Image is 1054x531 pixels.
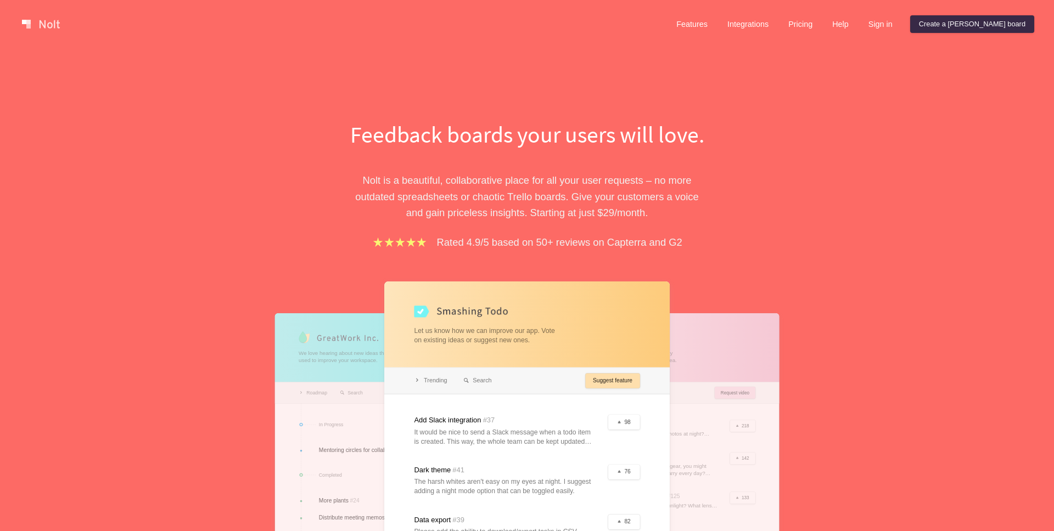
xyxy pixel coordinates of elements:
[437,234,682,250] p: Rated 4.9/5 based on 50+ reviews on Capterra and G2
[338,172,716,221] p: Nolt is a beautiful, collaborative place for all your user requests – no more outdated spreadshee...
[719,15,777,33] a: Integrations
[823,15,857,33] a: Help
[780,15,821,33] a: Pricing
[668,15,716,33] a: Features
[372,236,428,248] img: stars.b067e34983.png
[910,15,1034,33] a: Create a [PERSON_NAME] board
[860,15,901,33] a: Sign in
[338,118,716,150] h1: Feedback boards your users will love.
